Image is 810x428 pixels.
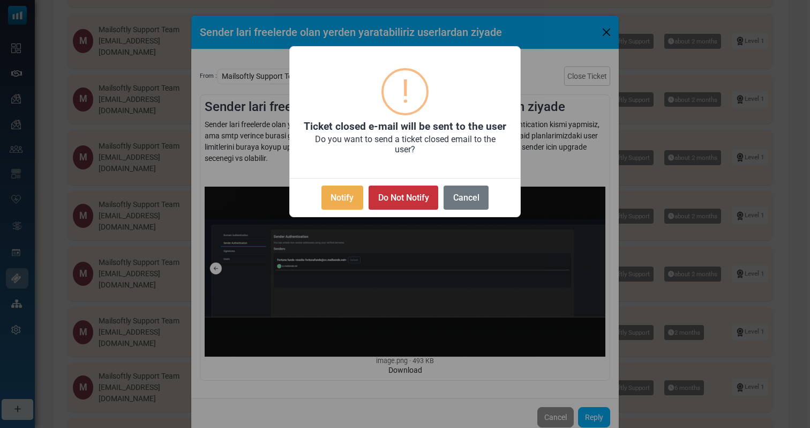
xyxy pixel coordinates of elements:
div: ! [401,70,409,113]
button: Cancel [444,186,489,210]
div: Do you want to send a ticket closed email to the user? [290,132,520,167]
button: Do Not Notify [369,186,438,210]
h2: Ticket closed e-mail will be sent to the user [290,120,520,132]
button: Notify [321,186,363,210]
